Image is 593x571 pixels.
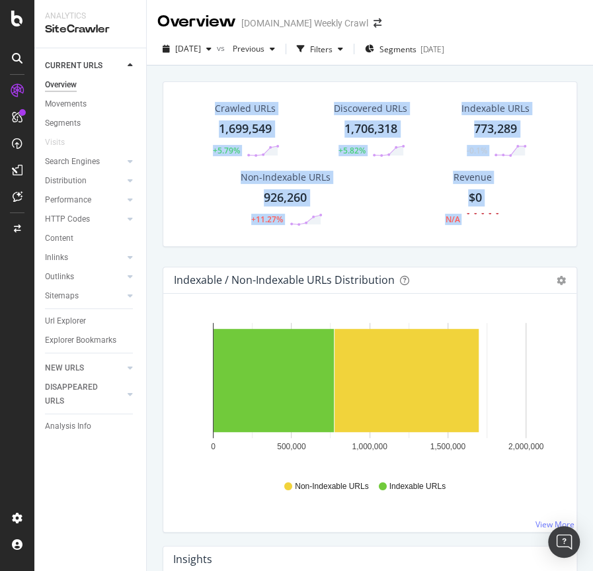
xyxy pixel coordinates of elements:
button: Filters [292,38,348,60]
a: View More [535,519,574,530]
div: Indexable URLs [461,102,530,115]
text: 1,500,000 [430,442,466,451]
a: Performance [45,193,124,207]
div: [DATE] [420,44,444,55]
span: Indexable URLs [389,481,446,492]
div: NEW URLS [45,361,84,375]
span: 2025 Sep. 25th [175,43,201,54]
div: Segments [45,116,81,130]
div: 926,260 [264,189,307,206]
div: arrow-right-arrow-left [374,19,381,28]
span: Previous [227,43,264,54]
div: -0.1% [467,145,487,156]
a: Analysis Info [45,419,137,433]
text: 0 [211,442,216,451]
div: +11.27% [251,214,283,225]
div: Url Explorer [45,314,86,328]
a: Search Engines [45,155,124,169]
text: 500,000 [277,442,306,451]
div: Sitemaps [45,289,79,303]
div: [DOMAIN_NAME] Weekly Crawl [241,17,368,30]
div: Analysis Info [45,419,91,433]
a: Explorer Bookmarks [45,333,137,347]
div: SiteCrawler [45,22,136,37]
div: HTTP Codes [45,212,90,226]
div: Outlinks [45,270,74,284]
button: Previous [227,38,280,60]
text: 2,000,000 [508,442,544,451]
div: Search Engines [45,155,100,169]
div: Discovered URLs [334,102,407,115]
div: Overview [157,11,236,33]
a: Visits [45,136,78,150]
div: Explorer Bookmarks [45,333,116,347]
div: Open Intercom Messenger [548,526,580,558]
a: DISAPPEARED URLS [45,380,124,408]
div: Indexable / Non-Indexable URLs Distribution [174,273,395,286]
a: Distribution [45,174,124,188]
div: Overview [45,78,77,92]
a: NEW URLS [45,361,124,375]
a: Inlinks [45,251,124,265]
div: Crawled URLs [215,102,276,115]
a: Url Explorer [45,314,137,328]
a: Sitemaps [45,289,124,303]
span: Revenue [453,171,491,184]
span: vs [217,42,227,54]
div: CURRENT URLS [45,59,102,73]
h4: Insights [173,550,212,568]
a: CURRENT URLS [45,59,124,73]
span: Non-Indexable URLs [295,481,368,492]
div: Distribution [45,174,87,188]
div: 773,289 [474,120,517,138]
div: Movements [45,97,87,111]
a: Movements [45,97,137,111]
div: DISAPPEARED URLS [45,380,112,408]
div: 1,706,318 [344,120,397,138]
div: Inlinks [45,251,68,265]
a: Outlinks [45,270,124,284]
div: N/A [445,214,459,225]
div: Content [45,232,73,245]
text: 1,000,000 [352,442,387,451]
span: $0 [468,189,481,205]
div: 1,699,549 [219,120,272,138]
span: Segments [379,44,416,55]
button: Segments[DATE] [360,38,450,60]
div: Analytics [45,11,136,22]
svg: A chart. [174,315,566,468]
a: Content [45,232,137,245]
div: +5.82% [338,145,366,156]
a: HTTP Codes [45,212,124,226]
a: Segments [45,116,137,130]
a: Overview [45,78,137,92]
div: gear [557,276,566,285]
div: Performance [45,193,91,207]
div: Visits [45,136,65,150]
div: +5.79% [213,145,240,156]
div: Non-Indexable URLs [241,171,331,184]
div: Filters [310,44,333,55]
button: [DATE] [157,38,217,60]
